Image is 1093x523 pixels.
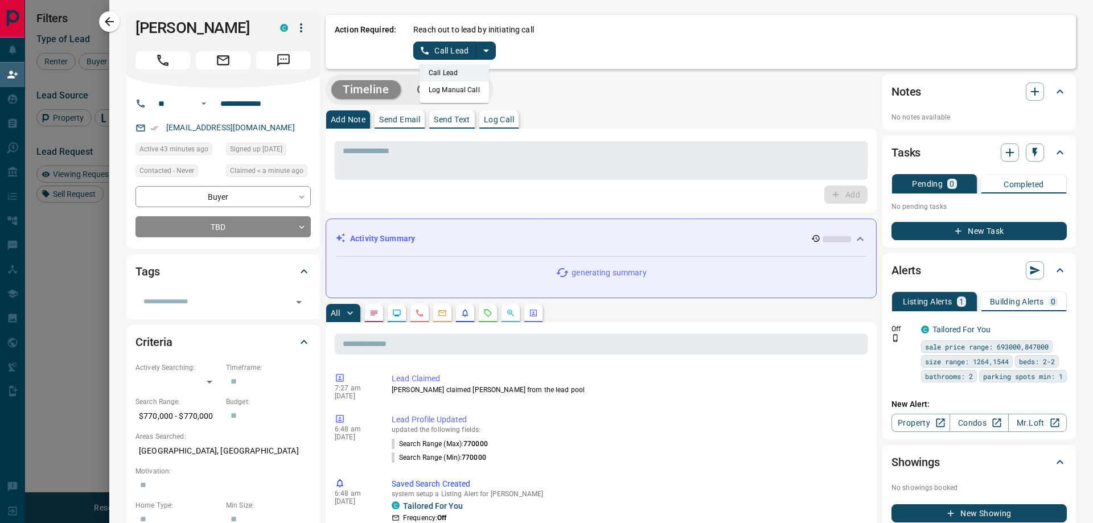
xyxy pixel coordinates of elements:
[403,501,463,510] a: Tailored For You
[437,514,446,522] strong: Off
[405,80,488,99] button: Campaigns
[891,483,1067,493] p: No showings booked
[932,325,991,334] a: Tailored For You
[403,513,446,523] p: Frequency:
[529,308,538,318] svg: Agent Actions
[392,414,863,426] p: Lead Profile Updated
[891,448,1067,476] div: Showings
[506,308,515,318] svg: Opportunities
[392,385,863,395] p: [PERSON_NAME] claimed [PERSON_NAME] from the lead pool
[135,363,220,373] p: Actively Searching:
[135,431,311,442] p: Areas Searched:
[1004,180,1044,188] p: Completed
[379,116,420,123] p: Send Email
[226,500,311,510] p: Min Size:
[350,233,415,245] p: Activity Summary
[256,51,311,69] span: Message
[135,466,311,476] p: Motivation:
[903,298,952,306] p: Listing Alerts
[135,333,172,351] h2: Criteria
[1008,414,1067,432] a: Mr.Loft
[226,397,311,407] p: Budget:
[166,123,295,132] a: [EMAIL_ADDRESS][DOMAIN_NAME]
[280,24,288,32] div: condos.ca
[572,267,646,279] p: generating summary
[135,262,159,281] h2: Tags
[135,258,311,285] div: Tags
[226,363,311,373] p: Timeframe:
[335,433,375,441] p: [DATE]
[420,64,489,81] li: Call Lead
[135,442,311,460] p: [GEOGRAPHIC_DATA], [GEOGRAPHIC_DATA]
[463,440,488,448] span: 770000
[891,78,1067,105] div: Notes
[891,143,921,162] h2: Tasks
[891,112,1067,122] p: No notes available
[335,228,867,249] div: Activity Summary
[891,334,899,342] svg: Push Notification Only
[135,143,220,159] div: Wed Oct 15 2025
[135,51,190,69] span: Call
[331,116,365,123] p: Add Note
[891,139,1067,166] div: Tasks
[135,407,220,426] p: $770,000 - $770,000
[925,341,1049,352] span: sale price range: 693000,847000
[891,324,914,334] p: Off
[139,165,194,176] span: Contacted - Never
[413,42,476,60] button: Call Lead
[291,294,307,310] button: Open
[891,261,921,279] h2: Alerts
[891,398,1067,410] p: New Alert:
[392,426,863,434] p: updated the following fields:
[1051,298,1055,306] p: 0
[950,414,1008,432] a: Condos
[413,24,534,36] p: Reach out to lead by initiating call
[484,116,514,123] p: Log Call
[135,328,311,356] div: Criteria
[150,124,158,132] svg: Email Verified
[990,298,1044,306] p: Building Alerts
[483,308,492,318] svg: Requests
[135,19,263,37] h1: [PERSON_NAME]
[413,42,496,60] div: split button
[912,180,943,188] p: Pending
[891,83,921,101] h2: Notes
[335,497,375,505] p: [DATE]
[197,97,211,110] button: Open
[925,356,1009,367] span: size range: 1264,1544
[959,298,964,306] p: 1
[392,439,488,449] p: Search Range (Max) :
[983,370,1063,382] span: parking spots min: 1
[950,180,954,188] p: 0
[392,478,863,490] p: Saved Search Created
[135,500,220,510] p: Home Type:
[335,384,375,392] p: 7:27 am
[461,308,470,318] svg: Listing Alerts
[438,308,447,318] svg: Emails
[392,373,863,385] p: Lead Claimed
[335,425,375,433] p: 6:48 am
[230,165,303,176] span: Claimed < a minute ago
[392,452,486,463] p: Search Range (Min) :
[135,186,311,207] div: Buyer
[226,164,311,180] div: Wed Oct 15 2025
[891,222,1067,240] button: New Task
[331,80,401,99] button: Timeline
[415,308,424,318] svg: Calls
[135,397,220,407] p: Search Range:
[1019,356,1055,367] span: beds: 2-2
[891,453,940,471] h2: Showings
[891,257,1067,284] div: Alerts
[196,51,250,69] span: Email
[434,116,470,123] p: Send Text
[462,454,486,462] span: 770000
[226,143,311,159] div: Sun Mar 28 2021
[335,489,375,497] p: 6:48 am
[891,198,1067,215] p: No pending tasks
[335,392,375,400] p: [DATE]
[420,81,489,98] li: Log Manual Call
[925,370,973,382] span: bathrooms: 2
[891,414,950,432] a: Property
[392,501,400,509] div: condos.ca
[891,504,1067,522] button: New Showing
